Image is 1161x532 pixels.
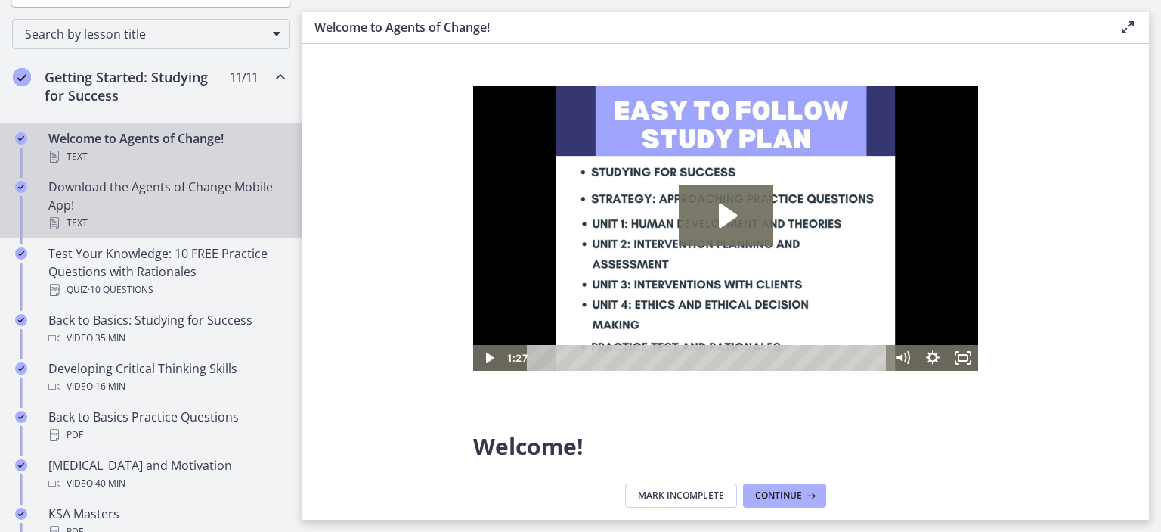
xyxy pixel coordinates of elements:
div: Video [48,474,284,493]
button: Show settings menu [444,259,475,285]
button: Continue [743,484,826,508]
div: Developing Critical Thinking Skills [48,359,284,396]
span: · 40 min [93,474,125,493]
i: Completed [15,411,27,423]
span: · 35 min [93,329,125,347]
i: Completed [15,132,27,145]
div: Playbar [65,259,407,285]
span: 11 / 11 [230,68,258,86]
i: Completed [15,508,27,520]
div: Text [48,148,284,166]
i: Completed [15,181,27,193]
i: Completed [15,459,27,471]
h2: Getting Started: Studying for Success [45,68,229,104]
div: Quiz [48,281,284,299]
div: Back to Basics: Studying for Success [48,311,284,347]
div: Search by lesson title [12,19,290,49]
div: Video [48,378,284,396]
div: Back to Basics Practice Questions [48,408,284,444]
div: Test Your Knowledge: 10 FREE Practice Questions with Rationales [48,244,284,299]
div: Download the Agents of Change Mobile App! [48,178,284,232]
button: Mute [414,259,444,285]
span: · 10 Questions [88,281,153,299]
button: Mark Incomplete [625,484,737,508]
span: Mark Incomplete [638,490,724,502]
i: Completed [15,314,27,326]
div: PDF [48,426,284,444]
i: Completed [13,68,31,86]
span: · 16 min [93,378,125,396]
i: Completed [15,362,27,375]
div: Welcome to Agents of Change! [48,129,284,166]
div: [MEDICAL_DATA] and Motivation [48,456,284,493]
button: Fullscreen [475,259,505,285]
h3: Welcome to Agents of Change! [314,18,1094,36]
div: Video [48,329,284,347]
button: Play Video: c1o6hcmjueu5qasqsu00.mp4 [206,99,300,160]
span: Search by lesson title [25,26,265,42]
span: Welcome! [473,431,584,462]
div: Text [48,214,284,232]
i: Completed [15,247,27,260]
span: Continue [755,490,802,502]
